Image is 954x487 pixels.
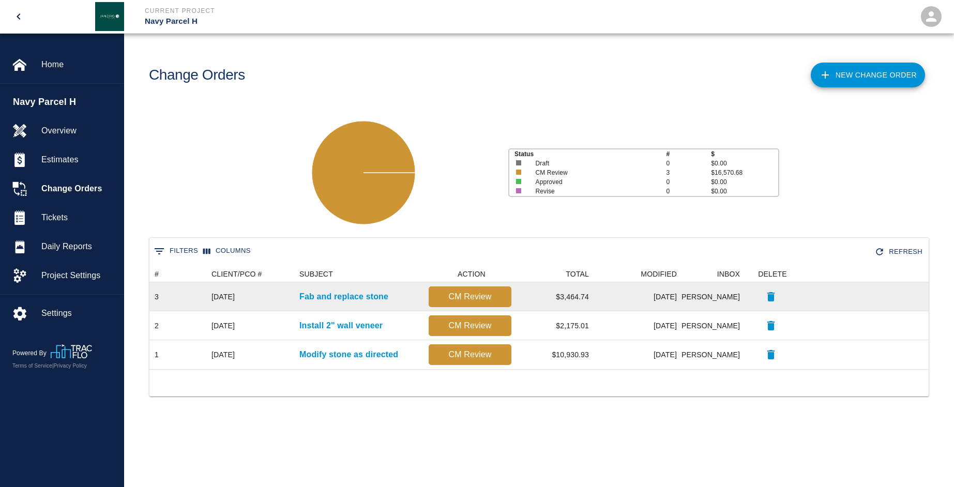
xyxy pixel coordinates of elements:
div: # [155,266,159,282]
p: 3 [666,168,711,177]
p: $0.00 [711,177,778,187]
div: $2,175.01 [517,311,594,340]
div: [DATE] [594,311,682,340]
p: CM Review [433,348,507,361]
img: Janeiro Inc [95,2,124,31]
p: $ [711,149,778,159]
a: Privacy Policy [54,363,87,369]
div: [PERSON_NAME] [682,340,745,369]
div: TOTAL [517,266,594,282]
p: # [666,149,711,159]
div: MODIFIED [594,266,682,282]
div: [PERSON_NAME] [682,282,745,311]
div: [DATE] [594,282,682,311]
div: DELETE [758,266,786,282]
div: $10,930.93 [517,340,594,369]
p: 0 [666,187,711,196]
div: CE 324 [211,292,235,302]
div: INBOX [682,266,745,282]
p: Current Project [145,6,533,16]
h1: Change Orders [149,67,245,84]
div: CE 313 [211,349,235,360]
div: 3 [155,292,159,302]
p: $0.00 [711,159,778,168]
div: SUBJECT [294,266,423,282]
div: $3,464.74 [517,282,594,311]
span: Navy Parcel H [13,95,118,109]
p: Draft [536,159,654,168]
button: Select columns [201,243,253,259]
button: Show filters [152,243,201,260]
p: $16,570.68 [711,168,778,177]
button: Refresh [872,243,927,261]
div: [DATE] [594,340,682,369]
a: Fab and replace stone [299,291,388,303]
div: CE 307 [211,321,235,331]
span: Estimates [41,154,115,166]
div: 2 [155,321,159,331]
p: Powered By [12,348,51,358]
a: Modify stone as directed [299,348,398,361]
div: # [149,266,206,282]
span: Tickets [41,211,115,224]
a: Install 2" wall veneer [299,319,383,332]
p: 0 [666,159,711,168]
span: Project Settings [41,269,115,282]
div: CLIENT/PCO # [206,266,294,282]
span: Home [41,58,115,71]
p: CM Review [433,291,507,303]
p: 0 [666,177,711,187]
iframe: Chat Widget [902,437,954,487]
div: ACTION [458,266,486,282]
p: CM Review [433,319,507,332]
div: 1 [155,349,159,360]
div: SUBJECT [299,266,333,282]
span: | [52,363,54,369]
div: ACTION [423,266,517,282]
div: Refresh the list [872,243,927,261]
div: [PERSON_NAME] [682,311,745,340]
p: Revise [536,187,654,196]
div: INBOX [717,266,740,282]
p: CM Review [536,168,654,177]
a: New Change Order [811,63,925,87]
span: Settings [41,307,115,319]
span: Overview [41,125,115,137]
p: Approved [536,177,654,187]
span: Change Orders [41,182,115,195]
img: TracFlo [51,344,92,358]
div: MODIFIED [641,266,677,282]
div: DELETE [745,266,797,282]
p: $0.00 [711,187,778,196]
span: Daily Reports [41,240,115,253]
div: TOTAL [566,266,589,282]
button: open drawer [6,4,31,29]
p: Status [514,149,667,159]
a: Terms of Service [12,363,52,369]
p: Navy Parcel H [145,16,533,27]
div: CLIENT/PCO # [211,266,262,282]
